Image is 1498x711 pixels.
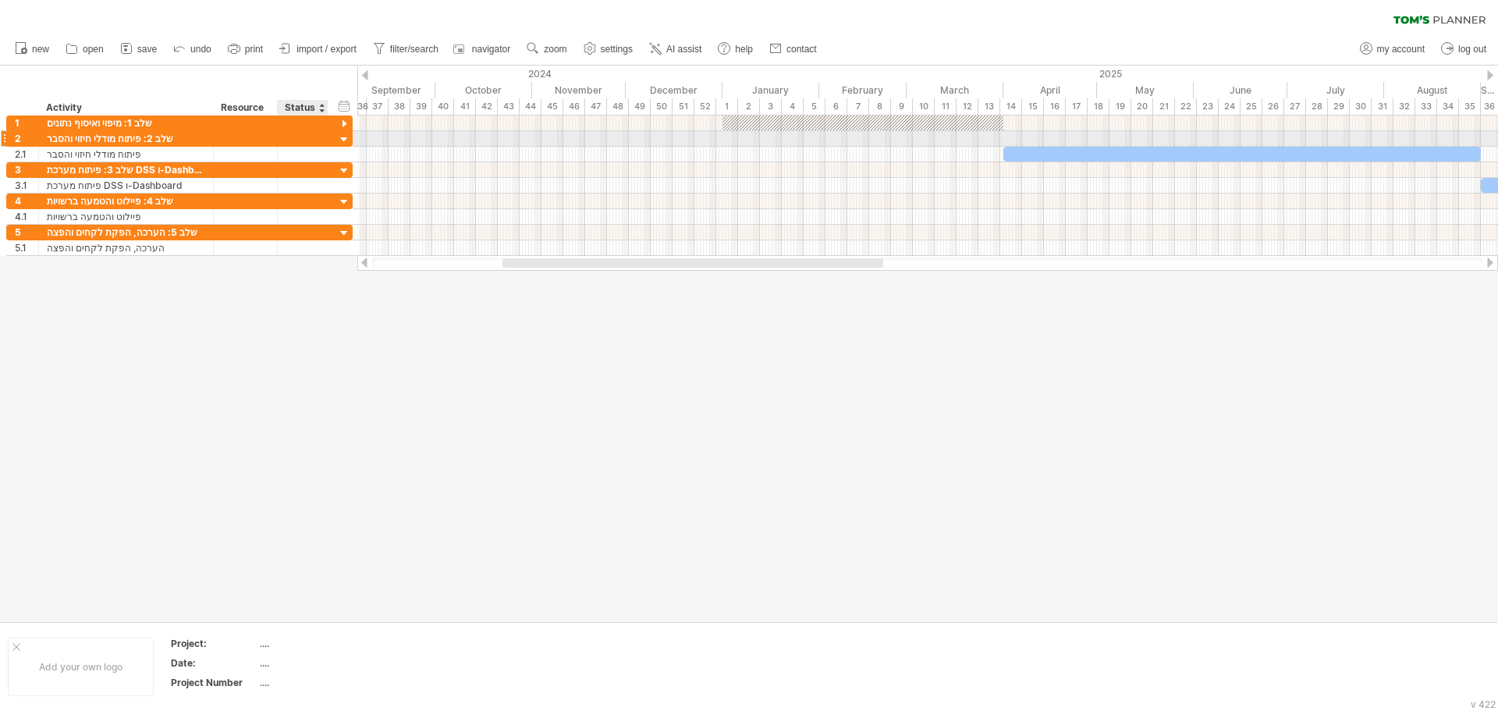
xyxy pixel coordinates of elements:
[62,39,108,59] a: open
[786,44,817,55] span: contact
[1003,82,1097,98] div: April 2025
[498,98,520,115] div: 43
[585,98,607,115] div: 47
[342,82,435,98] div: September 2024
[1287,82,1384,98] div: July 2025
[245,44,263,55] span: print
[607,98,629,115] div: 48
[389,98,410,115] div: 38
[15,131,38,146] div: 2
[15,147,38,162] div: 2.1
[171,656,257,670] div: Date:
[1377,44,1425,55] span: my account
[47,116,205,130] div: שלב 1: מיפוי ואיסוף נתונים
[15,240,38,255] div: 5.1
[629,98,651,115] div: 49
[296,44,357,55] span: import / export
[544,44,566,55] span: zoom
[1219,98,1241,115] div: 24
[1459,98,1481,115] div: 35
[1393,98,1415,115] div: 32
[645,39,706,59] a: AI assist
[15,116,38,130] div: 1
[532,82,626,98] div: November 2024
[1437,98,1459,115] div: 34
[1097,82,1194,98] div: May 2025
[47,131,205,146] div: שלב 2: פיתוח מודלי חיזוי והסבר
[804,98,825,115] div: 5
[913,98,935,115] div: 10
[957,98,978,115] div: 12
[472,44,510,55] span: navigator
[735,44,753,55] span: help
[666,44,701,55] span: AI assist
[819,82,907,98] div: February 2025
[171,637,257,650] div: Project:
[47,209,205,224] div: פיילוט והטמעה ברשויות
[1415,98,1437,115] div: 33
[541,98,563,115] div: 45
[476,98,498,115] div: 42
[1384,82,1481,98] div: August 2025
[907,82,1003,98] div: March 2025
[15,209,38,224] div: 4.1
[935,98,957,115] div: 11
[47,162,205,177] div: שלב 3: פיתוח מערכת DSS ו-Dashboard
[369,39,443,59] a: filter/search
[714,39,758,59] a: help
[1306,98,1328,115] div: 28
[760,98,782,115] div: 3
[738,98,760,115] div: 2
[825,98,847,115] div: 6
[626,82,722,98] div: December 2024
[563,98,585,115] div: 46
[869,98,891,115] div: 8
[15,162,38,177] div: 3
[1328,98,1350,115] div: 29
[891,98,913,115] div: 9
[432,98,454,115] div: 40
[1458,44,1486,55] span: log out
[1175,98,1197,115] div: 22
[765,39,822,59] a: contact
[1372,98,1393,115] div: 31
[285,100,319,116] div: Status
[520,98,541,115] div: 44
[8,638,154,696] div: Add your own logo
[221,100,268,116] div: Resource
[1066,98,1088,115] div: 17
[190,44,211,55] span: undo
[260,656,391,670] div: ....
[435,82,532,98] div: October 2024
[1088,98,1109,115] div: 18
[782,98,804,115] div: 4
[716,98,738,115] div: 1
[1284,98,1306,115] div: 27
[116,39,162,59] a: save
[694,98,716,115] div: 52
[1437,39,1491,59] a: log out
[169,39,216,59] a: undo
[15,225,38,240] div: 5
[523,39,571,59] a: zoom
[601,44,633,55] span: settings
[390,44,438,55] span: filter/search
[15,194,38,208] div: 4
[47,240,205,255] div: הערכה, הפקת לקחים והפצה
[451,39,515,59] a: navigator
[47,225,205,240] div: שלב 5: הערכה, הפקת לקחים והפצה
[11,39,54,59] a: new
[1131,98,1153,115] div: 20
[47,178,205,193] div: פיתוח מערכת DSS ו-Dashboard
[32,44,49,55] span: new
[1000,98,1022,115] div: 14
[224,39,268,59] a: print
[1356,39,1429,59] a: my account
[1262,98,1284,115] div: 26
[47,147,205,162] div: פיתוח מודלי חיזוי והסבר
[651,98,673,115] div: 50
[410,98,432,115] div: 39
[978,98,1000,115] div: 13
[722,82,819,98] div: January 2025
[1471,699,1496,710] div: v 422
